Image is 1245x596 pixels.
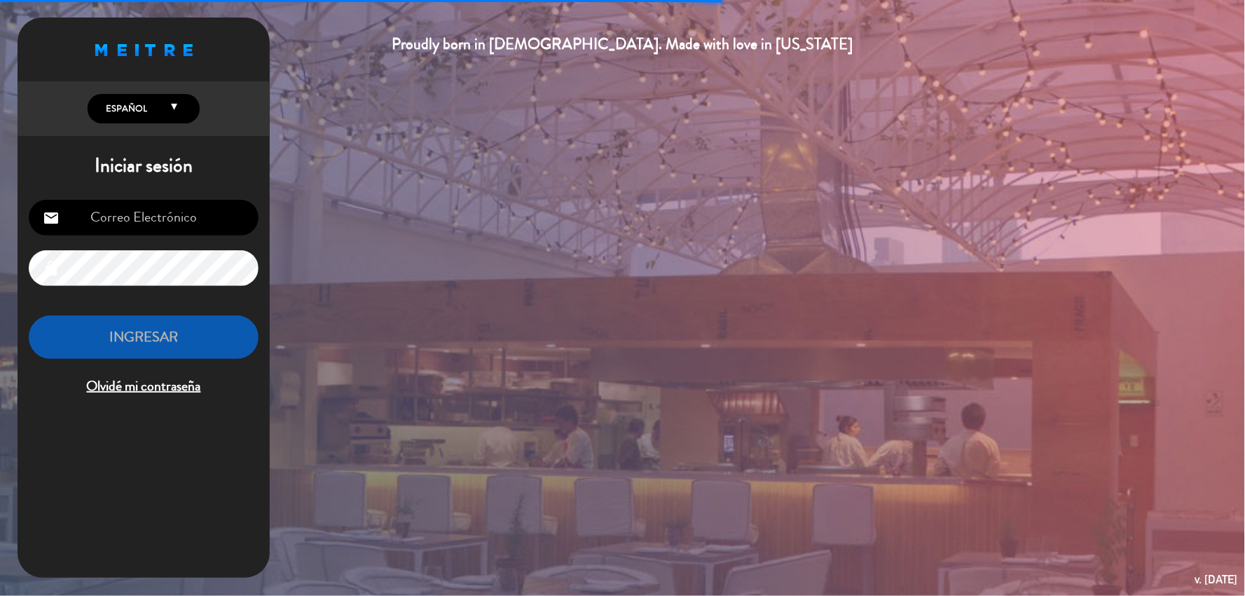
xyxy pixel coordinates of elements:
button: INGRESAR [29,316,259,360]
span: Olvidé mi contraseña [29,375,259,398]
i: email [43,210,60,226]
input: Correo Electrónico [29,200,259,236]
div: v. [DATE] [1195,570,1238,589]
i: lock [43,260,60,277]
span: Español [102,102,147,116]
h1: Iniciar sesión [18,154,270,178]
